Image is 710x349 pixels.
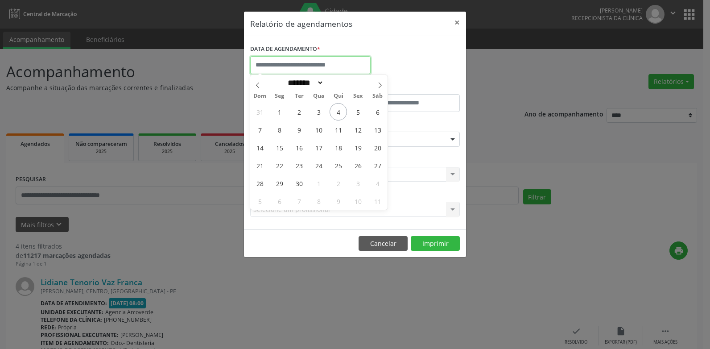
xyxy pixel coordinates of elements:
button: Close [448,12,466,33]
span: Outubro 2, 2025 [330,174,347,192]
span: Setembro 25, 2025 [330,157,347,174]
span: Setembro 1, 2025 [271,103,288,120]
span: Setembro 12, 2025 [349,121,367,138]
span: Setembro 16, 2025 [290,139,308,156]
span: Setembro 3, 2025 [310,103,327,120]
span: Agosto 31, 2025 [251,103,268,120]
span: Setembro 19, 2025 [349,139,367,156]
span: Setembro 21, 2025 [251,157,268,174]
span: Qua [309,93,329,99]
span: Setembro 17, 2025 [310,139,327,156]
label: ATÉ [357,80,460,94]
span: Setembro 30, 2025 [290,174,308,192]
span: Setembro 2, 2025 [290,103,308,120]
span: Setembro 28, 2025 [251,174,268,192]
span: Setembro 29, 2025 [271,174,288,192]
span: Outubro 9, 2025 [330,192,347,210]
span: Outubro 3, 2025 [349,174,367,192]
h5: Relatório de agendamentos [250,18,352,29]
span: Setembro 4, 2025 [330,103,347,120]
span: Setembro 23, 2025 [290,157,308,174]
span: Sáb [368,93,388,99]
span: Outubro 10, 2025 [349,192,367,210]
span: Setembro 13, 2025 [369,121,386,138]
span: Seg [270,93,289,99]
span: Setembro 24, 2025 [310,157,327,174]
span: Qui [329,93,348,99]
span: Sex [348,93,368,99]
button: Imprimir [411,236,460,251]
span: Outubro 7, 2025 [290,192,308,210]
button: Cancelar [359,236,408,251]
span: Setembro 11, 2025 [330,121,347,138]
span: Outubro 5, 2025 [251,192,268,210]
input: Year [324,78,353,87]
span: Setembro 15, 2025 [271,139,288,156]
span: Outubro 11, 2025 [369,192,386,210]
span: Setembro 5, 2025 [349,103,367,120]
label: DATA DE AGENDAMENTO [250,42,320,56]
span: Ter [289,93,309,99]
span: Setembro 22, 2025 [271,157,288,174]
span: Setembro 6, 2025 [369,103,386,120]
span: Outubro 4, 2025 [369,174,386,192]
span: Setembro 26, 2025 [349,157,367,174]
span: Setembro 18, 2025 [330,139,347,156]
span: Setembro 7, 2025 [251,121,268,138]
select: Month [285,78,324,87]
span: Setembro 14, 2025 [251,139,268,156]
span: Setembro 8, 2025 [271,121,288,138]
span: Outubro 8, 2025 [310,192,327,210]
span: Setembro 9, 2025 [290,121,308,138]
span: Dom [250,93,270,99]
span: Setembro 20, 2025 [369,139,386,156]
span: Outubro 6, 2025 [271,192,288,210]
span: Setembro 10, 2025 [310,121,327,138]
span: Setembro 27, 2025 [369,157,386,174]
span: Outubro 1, 2025 [310,174,327,192]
